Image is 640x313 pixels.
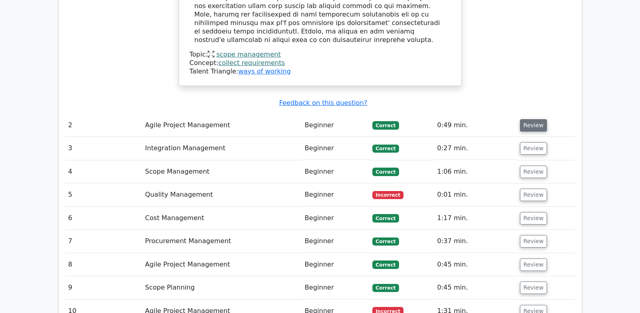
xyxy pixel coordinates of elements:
td: 0:49 min. [434,114,516,137]
td: 7 [65,230,142,253]
a: Feedback on this question? [279,99,367,107]
td: 0:27 min. [434,137,516,160]
td: 9 [65,276,142,299]
span: Correct [372,214,399,222]
button: Review [520,281,547,294]
td: Integration Management [142,137,302,160]
td: 4 [65,160,142,183]
span: Correct [372,237,399,246]
td: 3 [65,137,142,160]
td: Cost Management [142,207,302,230]
a: collect requirements [218,59,285,67]
div: Talent Triangle: [190,50,451,76]
td: 8 [65,253,142,276]
button: Review [520,212,547,225]
span: Correct [372,260,399,269]
button: Review [520,166,547,178]
td: Quality Management [142,183,302,206]
div: Topic: [190,50,451,59]
td: 1:06 min. [434,160,516,183]
button: Review [520,235,547,248]
span: Correct [372,284,399,292]
td: Scope Planning [142,276,302,299]
td: Beginner [302,183,369,206]
td: Procurement Management [142,230,302,253]
span: Incorrect [372,191,403,199]
td: Scope Management [142,160,302,183]
button: Review [520,142,547,155]
td: 0:45 min. [434,276,516,299]
span: Correct [372,145,399,153]
td: Beginner [302,230,369,253]
div: Concept: [190,59,451,67]
button: Review [520,189,547,201]
td: 0:45 min. [434,253,516,276]
td: 6 [65,207,142,230]
td: 5 [65,183,142,206]
td: Beginner [302,207,369,230]
td: Beginner [302,137,369,160]
a: scope management [216,50,281,58]
button: Review [520,258,547,271]
td: Beginner [302,160,369,183]
span: Correct [372,168,399,176]
button: Review [520,119,547,132]
td: 0:01 min. [434,183,516,206]
a: ways of working [238,67,291,75]
td: Agile Project Management [142,114,302,137]
span: Correct [372,121,399,129]
td: Agile Project Management [142,253,302,276]
td: 0:37 min. [434,230,516,253]
td: Beginner [302,114,369,137]
td: 2 [65,114,142,137]
td: 1:17 min. [434,207,516,230]
td: Beginner [302,276,369,299]
td: Beginner [302,253,369,276]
